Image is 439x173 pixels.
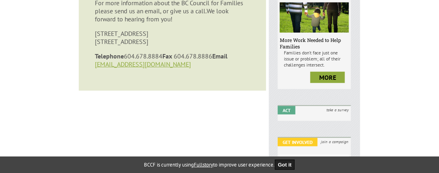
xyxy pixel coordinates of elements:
[324,106,351,114] i: take a survey
[280,50,349,68] p: Families don’t face just one issue or problem; all of their challenges intersect.
[212,52,228,60] strong: Email
[95,52,250,68] p: 604.678.8884
[194,161,213,168] a: Fullstory
[310,72,345,83] a: more
[95,7,229,23] span: We look forward to hearing from you!
[95,52,124,60] strong: Telephone
[278,138,318,146] em: Get Involved
[275,160,295,170] button: Got it
[278,106,295,115] em: Act
[95,29,250,46] p: [STREET_ADDRESS] [STREET_ADDRESS]
[162,52,172,60] strong: Fax
[318,138,351,146] i: join a campaign
[174,52,228,60] span: 604.678.8886
[280,37,349,50] h6: More Work Needed to Help Families
[95,60,191,68] a: [EMAIL_ADDRESS][DOMAIN_NAME]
